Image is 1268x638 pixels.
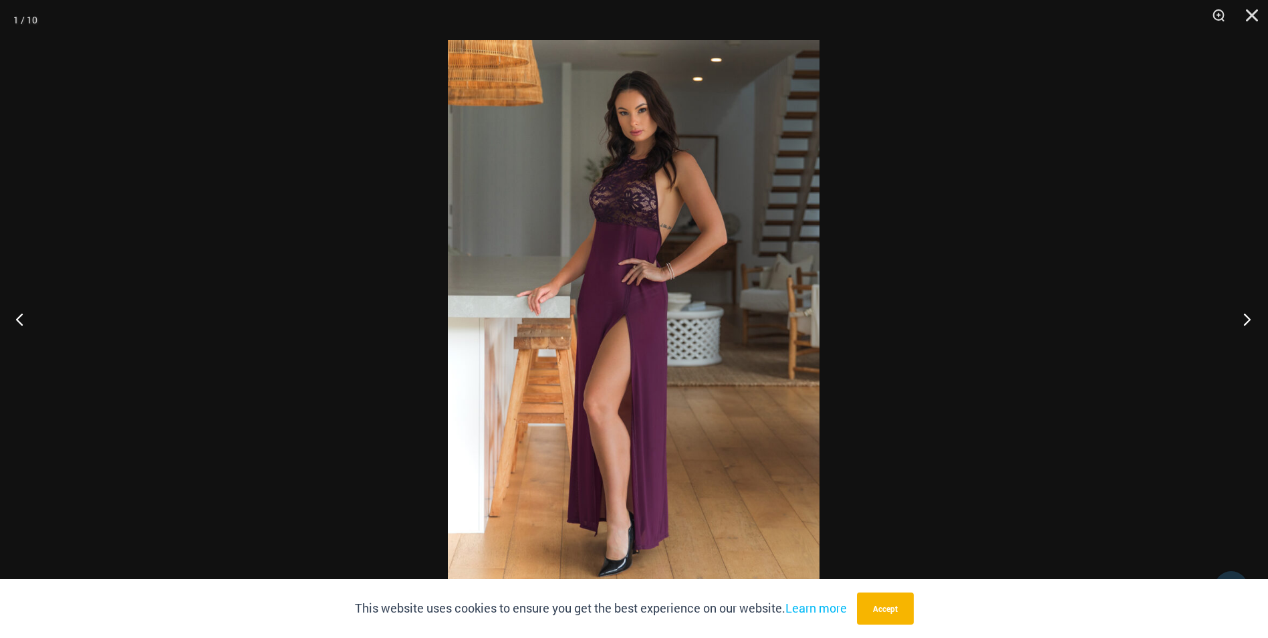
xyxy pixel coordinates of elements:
p: This website uses cookies to ensure you get the best experience on our website. [355,599,847,619]
button: Next [1218,286,1268,352]
div: 1 / 10 [13,10,37,30]
a: Learn more [785,600,847,616]
img: Impulse Berry 596 Dress 02 [448,40,819,598]
button: Accept [857,593,914,625]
